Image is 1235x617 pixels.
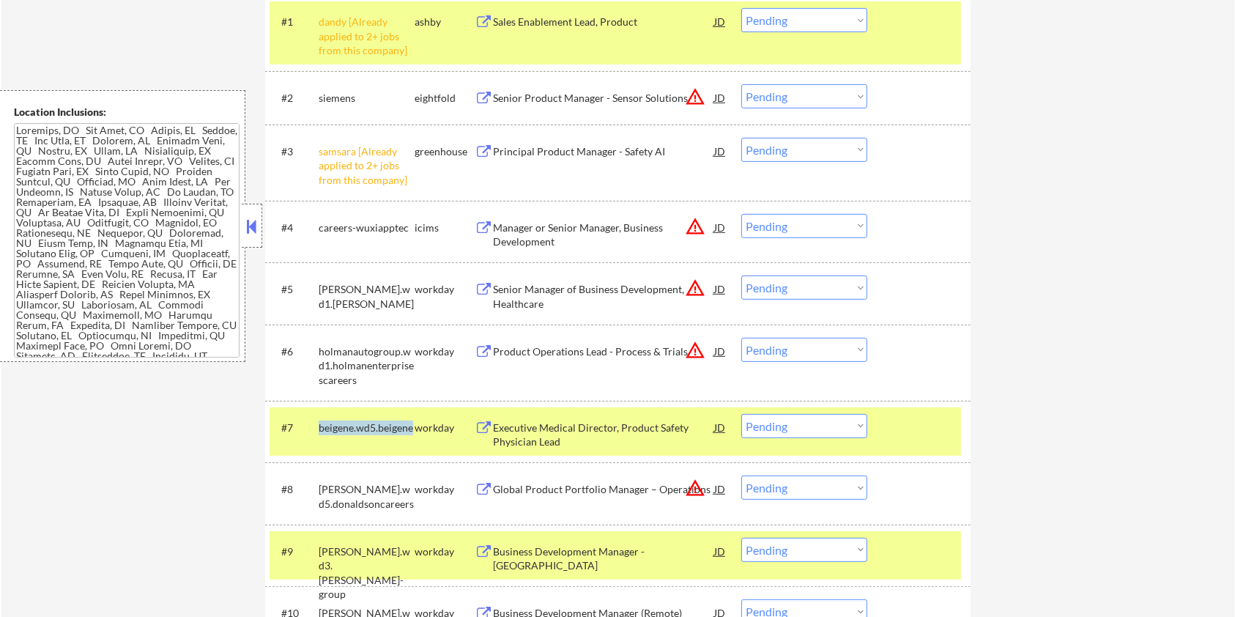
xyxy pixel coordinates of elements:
button: warning_amber [685,216,705,237]
div: eightfold [415,91,475,106]
div: #5 [281,282,307,297]
div: careers-wuxiapptec [319,221,415,235]
button: warning_amber [685,86,705,107]
div: JD [713,8,727,34]
div: workday [415,544,475,559]
div: workday [415,482,475,497]
div: JD [713,414,727,440]
div: #7 [281,421,307,435]
div: Executive Medical Director, Product Safety Physician Lead [493,421,714,449]
div: JD [713,476,727,502]
div: Senior Manager of Business Development, Healthcare [493,282,714,311]
div: JD [713,276,727,302]
div: #2 [281,91,307,106]
div: [PERSON_NAME].wd1.[PERSON_NAME] [319,282,415,311]
div: #6 [281,344,307,359]
div: Sales Enablement Lead, Product [493,15,714,29]
div: workday [415,421,475,435]
div: #9 [281,544,307,559]
button: warning_amber [685,340,705,361]
div: Senior Product Manager - Sensor Solutions [493,91,714,106]
div: JD [713,538,727,564]
div: workday [415,282,475,297]
div: Principal Product Manager - Safety AI [493,144,714,159]
div: #1 [281,15,307,29]
div: Product Operations Lead - Process & Trials [493,344,714,359]
div: #4 [281,221,307,235]
button: warning_amber [685,478,705,498]
div: siemens [319,91,415,106]
div: JD [713,214,727,240]
div: JD [713,138,727,164]
div: holmanautogroup.wd1.holmanenterprisescareers [319,344,415,388]
div: [PERSON_NAME].wd3.[PERSON_NAME]-group [319,544,415,602]
div: workday [415,344,475,359]
div: greenhouse [415,144,475,159]
div: JD [713,338,727,364]
div: beigene.wd5.beigene [319,421,415,435]
div: Location Inclusions: [14,105,240,119]
div: ashby [415,15,475,29]
div: Business Development Manager - [GEOGRAPHIC_DATA] [493,544,714,573]
div: Manager or Senior Manager, Business Development [493,221,714,249]
div: dandy [Already applied to 2+ jobs from this company] [319,15,415,58]
div: Global Product Portfolio Manager – Operations [493,482,714,497]
div: [PERSON_NAME].wd5.donaldsoncareers [319,482,415,511]
div: JD [713,84,727,111]
button: warning_amber [685,278,705,298]
div: #8 [281,482,307,497]
div: samsara [Already applied to 2+ jobs from this company] [319,144,415,188]
div: #3 [281,144,307,159]
div: icims [415,221,475,235]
